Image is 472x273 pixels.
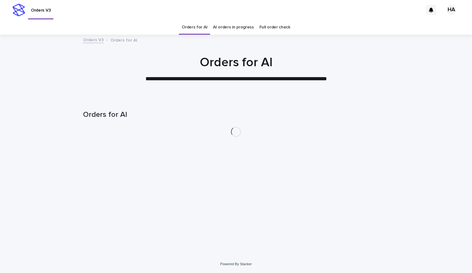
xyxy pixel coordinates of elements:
h1: Orders for AI [83,55,389,70]
a: AI orders in progress [213,20,254,35]
p: Orders for AI [111,36,137,43]
a: Full order check [259,20,290,35]
a: Powered By Stacker [220,262,252,266]
img: stacker-logo-s-only.png [12,4,25,16]
div: HA [446,5,456,15]
h1: Orders for AI [83,110,389,119]
a: Orders V3 [83,36,104,43]
a: Orders for AI [182,20,207,35]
